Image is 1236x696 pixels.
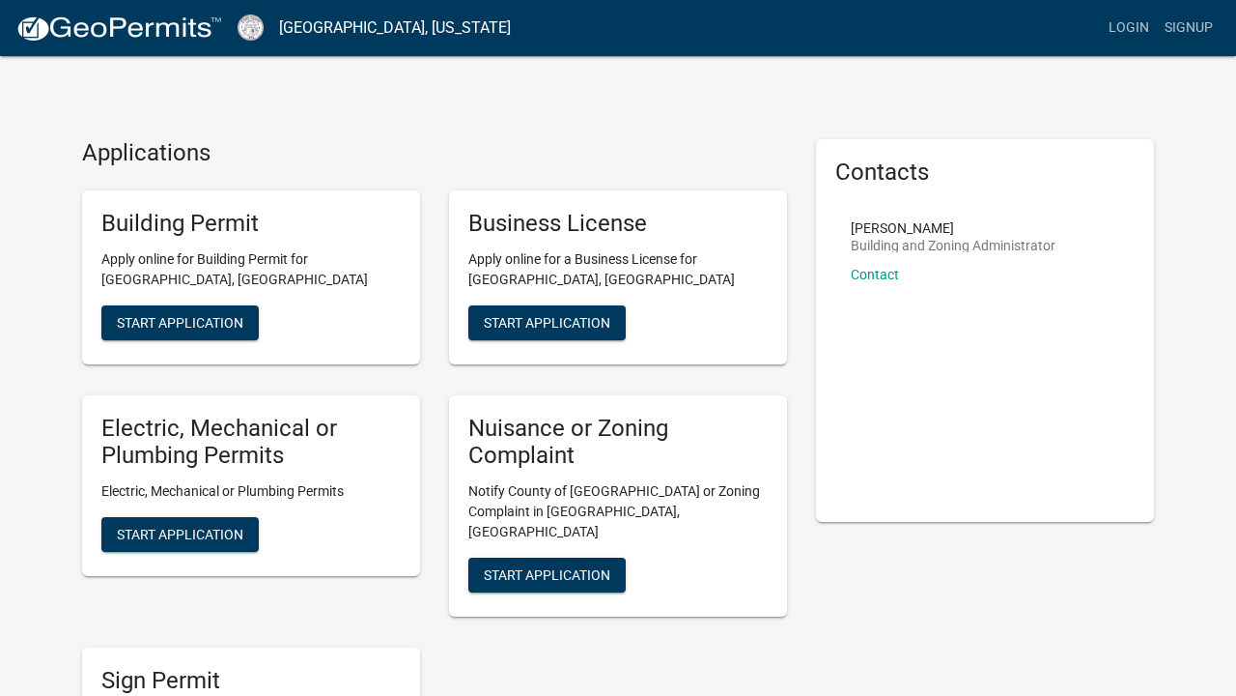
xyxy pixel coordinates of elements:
[851,239,1055,252] p: Building and Zoning Administrator
[835,159,1135,187] h5: Contacts
[238,14,264,41] img: Cook County, Georgia
[101,305,259,340] button: Start Application
[468,305,626,340] button: Start Application
[851,221,1055,235] p: [PERSON_NAME]
[468,210,768,238] h5: Business License
[101,667,401,695] h5: Sign Permit
[1101,10,1157,46] a: Login
[484,314,610,330] span: Start Application
[468,249,768,290] p: Apply online for a Business License for [GEOGRAPHIC_DATA], [GEOGRAPHIC_DATA]
[117,314,243,330] span: Start Application
[117,527,243,542] span: Start Application
[279,12,511,44] a: [GEOGRAPHIC_DATA], [US_STATE]
[101,210,401,238] h5: Building Permit
[851,267,899,282] a: Contact
[1157,10,1221,46] a: Signup
[468,481,768,542] p: Notify County of [GEOGRAPHIC_DATA] or Zoning Complaint in [GEOGRAPHIC_DATA], [GEOGRAPHIC_DATA]
[101,415,401,471] h5: Electric, Mechanical or Plumbing Permits
[468,415,768,471] h5: Nuisance or Zoning Complaint
[484,567,610,583] span: Start Application
[101,481,401,502] p: Electric, Mechanical or Plumbing Permits
[468,558,626,593] button: Start Application
[101,249,401,290] p: Apply online for Building Permit for [GEOGRAPHIC_DATA], [GEOGRAPHIC_DATA]
[82,139,787,167] h4: Applications
[101,517,259,552] button: Start Application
